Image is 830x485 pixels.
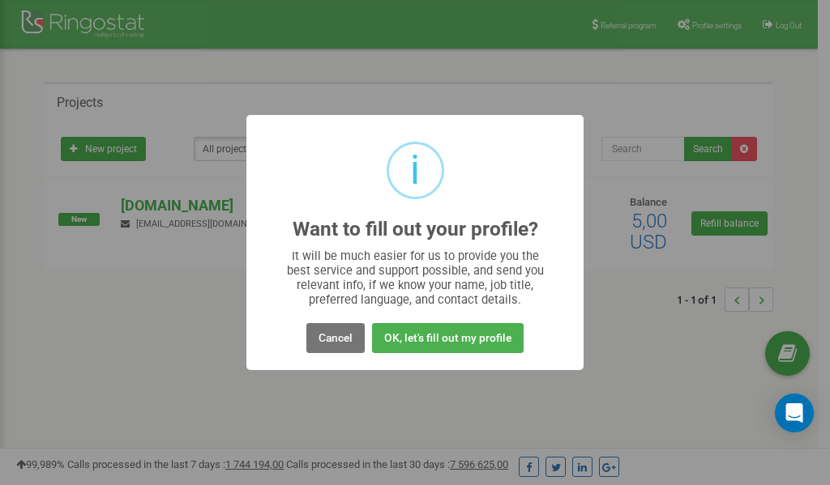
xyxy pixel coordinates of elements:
[775,394,814,432] div: Open Intercom Messenger
[293,219,538,240] h2: Want to fill out your profile?
[306,323,365,353] button: Cancel
[372,323,524,353] button: OK, let's fill out my profile
[279,249,552,307] div: It will be much easier for us to provide you the best service and support possible, and send you ...
[410,144,420,197] div: i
